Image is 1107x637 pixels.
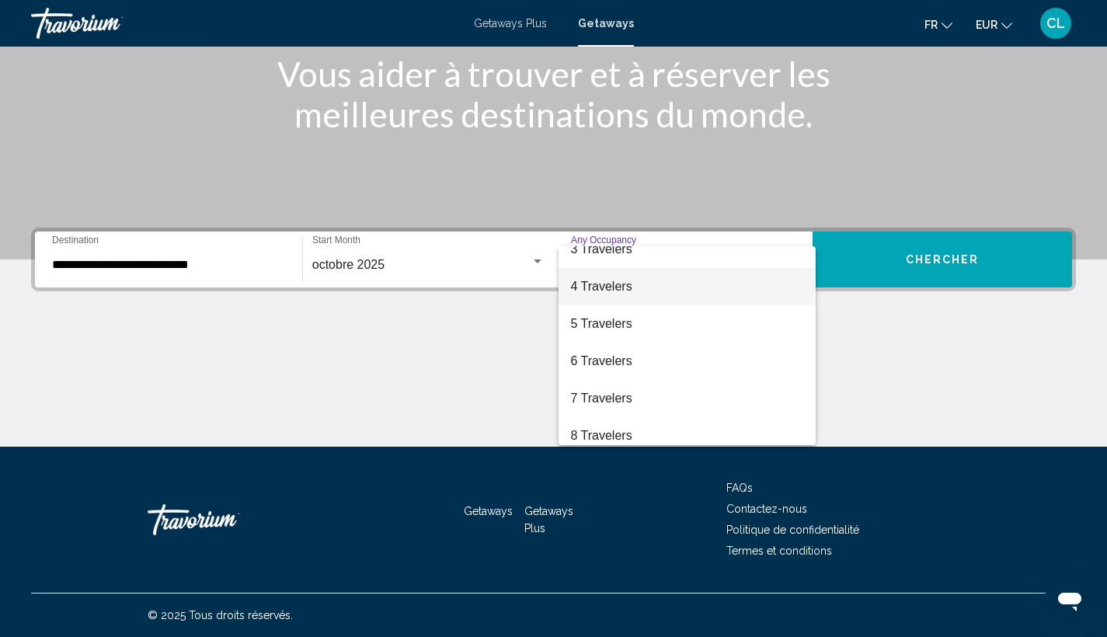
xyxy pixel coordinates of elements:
[571,343,804,380] span: 6 Travelers
[1045,575,1095,625] iframe: Bouton de lancement de la fenêtre de messagerie
[571,380,804,417] span: 7 Travelers
[571,268,804,305] span: 4 Travelers
[571,305,804,343] span: 5 Travelers
[571,231,804,268] span: 3 Travelers
[571,417,804,454] span: 8 Travelers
